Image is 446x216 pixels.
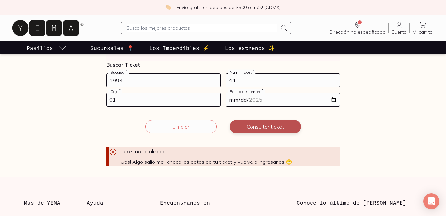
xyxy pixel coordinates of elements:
[120,159,340,165] span: ¡Ups! Algo salió mal, checa los datos de tu ticket y vuelve a ingresarlos 😬
[297,199,422,207] h3: Conoce lo último de [PERSON_NAME]
[391,29,407,35] span: Cuenta
[24,199,87,207] h3: Más de YEMA
[226,74,340,87] input: 123
[412,29,433,35] span: Mi carrito
[225,44,275,52] p: Los estrenos ✨
[87,199,149,207] h3: Ayuda
[160,199,210,207] h3: Encuéntranos en
[329,29,386,35] span: Dirección no especificada
[228,70,255,75] label: Num. Ticket
[175,4,281,11] p: ¡Envío gratis en pedidos de $500 o más! (CDMX)
[27,44,53,52] p: Pasillos
[89,41,135,54] a: Sucursales 📍
[90,44,134,52] p: Sucursales 📍
[389,21,409,35] a: Cuenta
[327,21,388,35] a: Dirección no especificada
[108,70,129,75] label: Sucursal
[165,4,171,10] img: check
[107,74,220,87] input: 728
[148,41,211,54] a: Los Imperdibles ⚡️
[226,93,340,106] input: 14-05-2023
[228,89,265,94] label: Fecha de compra
[224,41,276,54] a: Los estrenos ✨
[108,89,122,94] label: Caja
[107,93,220,106] input: 03
[127,24,277,32] input: Busca los mejores productos
[25,41,68,54] a: pasillo-todos-link
[145,120,217,133] button: Limpiar
[106,61,340,68] p: Buscar Ticket
[230,120,301,133] button: Consultar ticket
[120,148,166,155] span: Ticket no localizado
[423,193,439,209] div: Open Intercom Messenger
[410,21,435,35] a: Mi carrito
[149,44,209,52] p: Los Imperdibles ⚡️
